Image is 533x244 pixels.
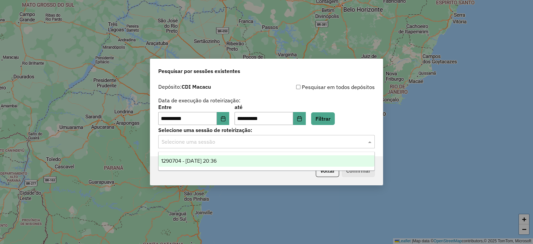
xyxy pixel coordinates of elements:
[158,96,241,104] label: Data de execução da roteirização:
[158,83,211,91] label: Depósito:
[266,83,375,91] div: Pesquisar em todos depósitos
[217,112,230,125] button: Choose Date
[161,158,217,164] span: 1290704 - [DATE] 20:36
[158,126,375,134] label: Selecione uma sessão de roteirização:
[158,67,240,75] span: Pesquisar por sessões existentes
[158,152,375,171] ng-dropdown-panel: Options list
[158,103,229,111] label: Entre
[293,112,306,125] button: Choose Date
[316,164,339,177] button: Voltar
[311,112,335,125] button: Filtrar
[235,103,305,111] label: até
[182,83,211,90] strong: CDI Macacu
